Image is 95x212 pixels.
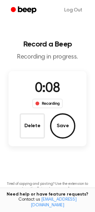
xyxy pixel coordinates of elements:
span: 0:08 [35,82,60,95]
a: Log Out [58,3,89,18]
div: Recording [32,99,63,108]
button: Save Audio Record [50,113,75,139]
button: Delete Audio Record [20,113,45,139]
p: Recording in progress. [5,53,90,61]
a: [EMAIL_ADDRESS][DOMAIN_NAME] [31,197,77,208]
h1: Record a Beep [5,41,90,48]
a: Beep [6,4,42,16]
p: Tired of copying and pasting? Use the extension to automatically insert your recordings. [5,182,90,191]
span: Contact us [4,197,91,208]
